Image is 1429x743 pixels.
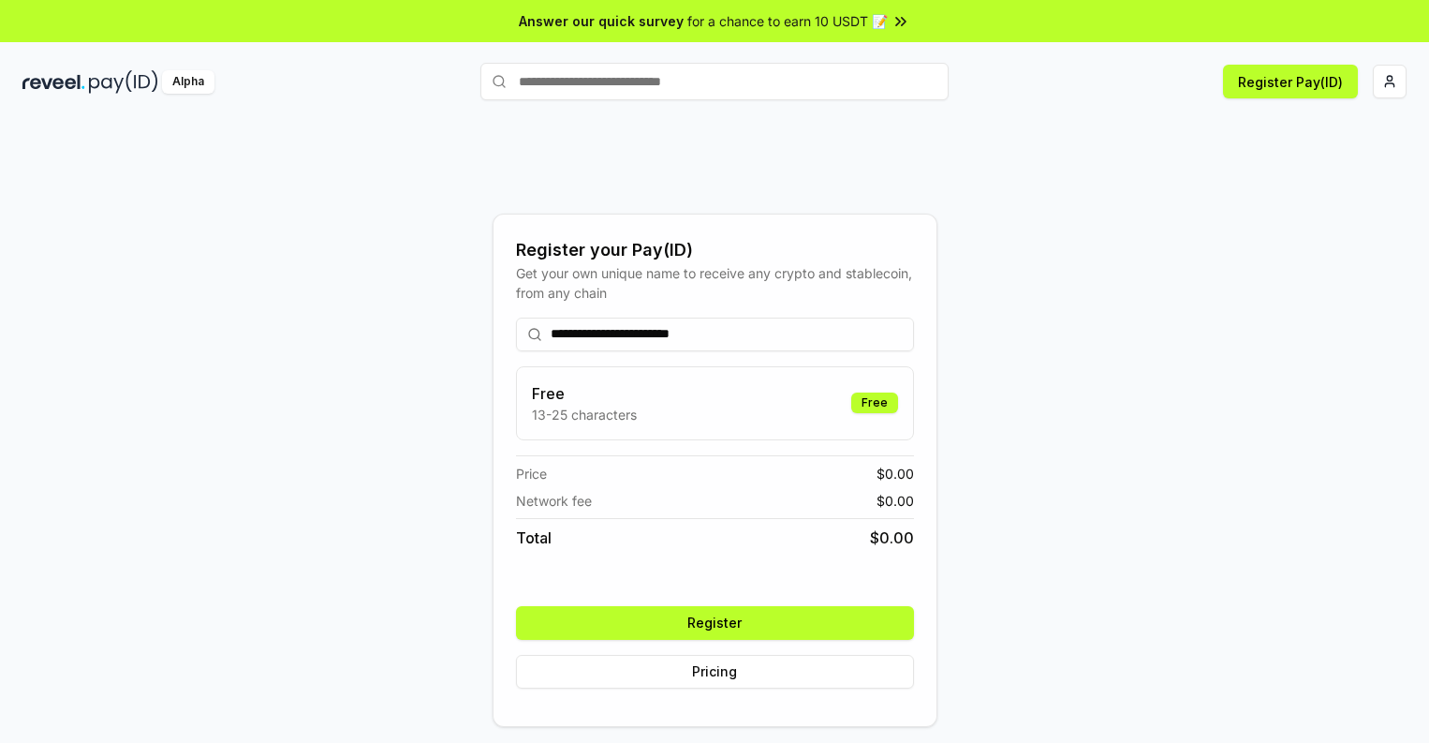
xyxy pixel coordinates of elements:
[516,606,914,640] button: Register
[687,11,888,31] span: for a chance to earn 10 USDT 📝
[532,382,637,405] h3: Free
[851,393,898,413] div: Free
[870,527,914,549] span: $ 0.00
[877,464,914,483] span: $ 0.00
[519,11,684,31] span: Answer our quick survey
[22,70,85,94] img: reveel_dark
[516,263,914,303] div: Get your own unique name to receive any crypto and stablecoin, from any chain
[516,464,547,483] span: Price
[516,527,552,549] span: Total
[516,655,914,689] button: Pricing
[532,405,637,424] p: 13-25 characters
[516,491,592,511] span: Network fee
[162,70,214,94] div: Alpha
[1223,65,1358,98] button: Register Pay(ID)
[516,237,914,263] div: Register your Pay(ID)
[877,491,914,511] span: $ 0.00
[89,70,158,94] img: pay_id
